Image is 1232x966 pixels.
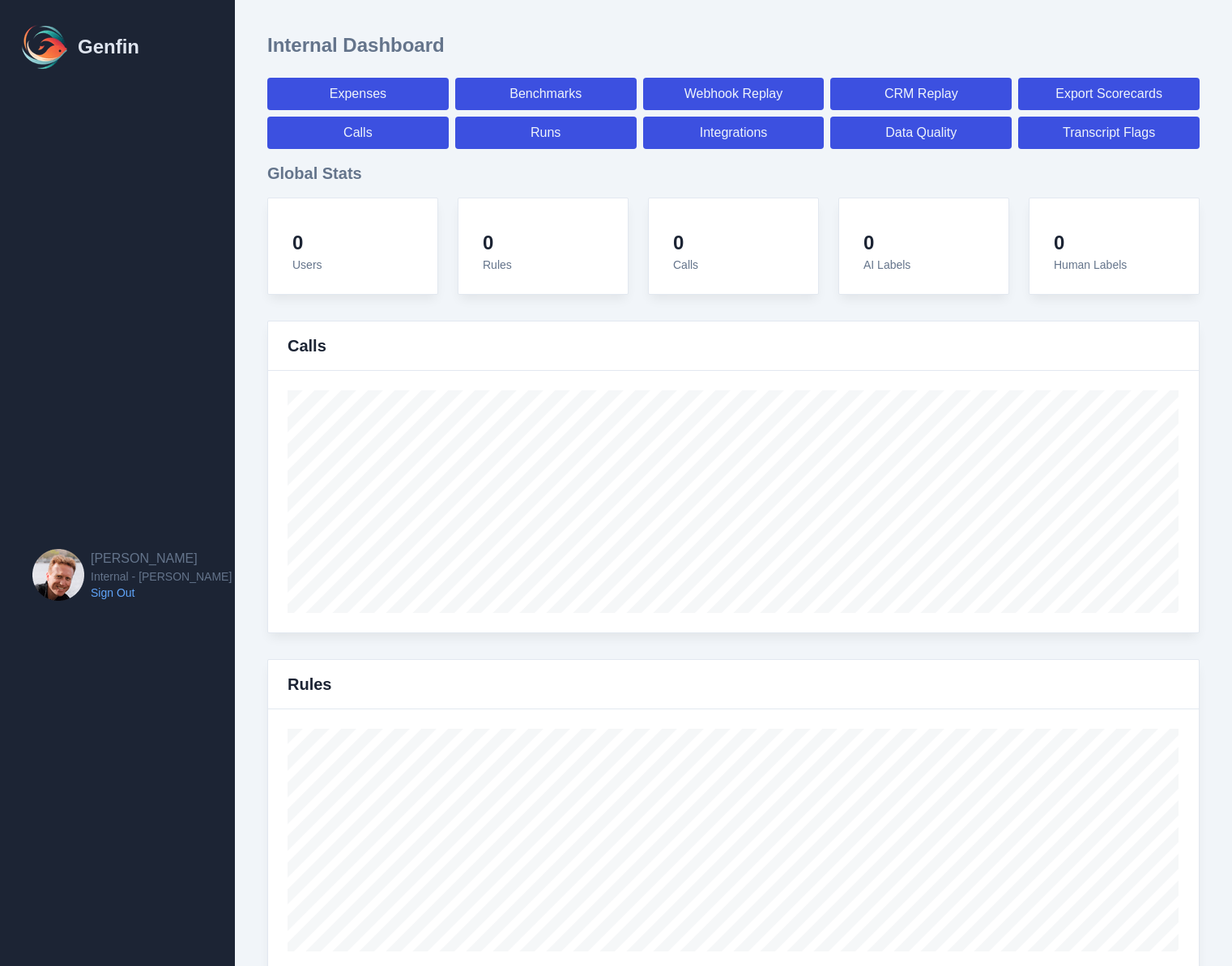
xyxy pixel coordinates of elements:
[863,231,910,255] h4: 0
[91,568,232,585] span: Internal - [PERSON_NAME]
[1054,231,1127,255] h4: 0
[267,32,445,58] h1: Internal Dashboard
[673,258,698,271] span: Calls
[830,117,1012,149] a: Data Quality
[1054,258,1127,271] span: Human Labels
[455,78,637,110] a: Benchmarks
[292,231,322,255] h4: 0
[1018,117,1200,149] a: Transcript Flags
[91,549,232,568] h2: [PERSON_NAME]
[288,673,331,696] h3: Rules
[267,78,449,110] a: Expenses
[78,34,139,60] h1: Genfin
[483,258,512,271] span: Rules
[32,549,84,601] img: Brian Dunagan
[483,231,512,255] h4: 0
[673,231,698,255] h4: 0
[292,258,322,271] span: Users
[643,117,825,149] a: Integrations
[91,585,232,601] a: Sign Out
[455,117,637,149] a: Runs
[863,258,910,271] span: AI Labels
[1018,78,1200,110] a: Export Scorecards
[267,162,1200,185] h3: Global Stats
[267,117,449,149] a: Calls
[288,334,326,357] h3: Calls
[643,78,825,110] a: Webhook Replay
[19,21,71,73] img: Logo
[830,78,1012,110] a: CRM Replay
